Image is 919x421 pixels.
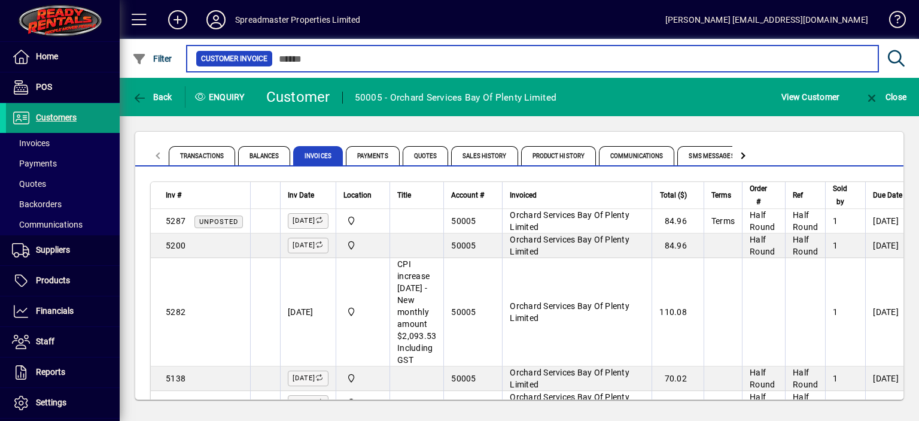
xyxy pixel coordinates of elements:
span: 1 [833,307,838,317]
span: Settings [36,398,66,407]
span: Financials [36,306,74,316]
a: Invoices [6,133,120,153]
span: Quotes [12,179,46,189]
span: Inv # [166,189,181,202]
span: 1 [833,216,838,226]
span: CPI increase [DATE] - New monthly amount $2,093.53 Including GST [397,259,436,365]
app-page-header-button: Close enquiry [852,86,919,108]
div: Due Date [873,189,913,202]
span: Close [865,92,906,102]
a: Suppliers [6,235,120,265]
label: [DATE] [288,238,328,253]
span: Invoices [293,146,343,165]
span: Payments [346,146,400,165]
span: 50005 [451,374,476,383]
div: Total ($) [659,189,698,202]
a: Payments [6,153,120,174]
label: [DATE] [288,395,328,411]
span: Half Round [793,235,818,256]
span: Communications [12,220,83,229]
td: 84.96 [652,209,704,234]
span: Back [132,92,172,102]
span: 5282 [166,307,185,317]
span: Backorders [12,199,62,209]
span: Total ($) [660,189,687,202]
span: Half Round [793,368,818,389]
a: Quotes [6,174,120,194]
div: Inv Date [288,189,328,202]
span: Payments [12,159,57,168]
td: 74.91 [652,391,704,416]
span: Orchard Services Bay Of Plenty Limited [510,235,629,256]
span: Orchard Services Bay Of Plenty Limited [510,392,629,414]
div: Spreadmaster Properties Limited [235,10,360,29]
a: Home [6,42,120,72]
a: POS [6,72,120,102]
span: Product History [521,146,597,165]
div: Customer [266,87,330,107]
span: Order # [750,182,767,208]
span: Orchard Services Bay Of Plenty Limited [510,210,629,232]
span: Due Date [873,189,902,202]
a: Reports [6,358,120,387]
span: 50005 [451,216,476,226]
td: [DATE] [280,258,336,367]
span: Half Round [793,392,818,414]
span: Half Round [750,368,775,389]
div: Account # [451,189,495,202]
span: 965 State Highway 2 [343,372,382,385]
span: Customers [36,113,77,122]
div: Location [343,189,382,202]
label: [DATE] [288,213,328,229]
td: 84.96 [652,234,704,258]
span: 965 State Highway 2 [343,305,382,319]
span: Orchard Services Bay Of Plenty Limited [510,301,629,323]
span: 50005 [451,307,476,317]
app-page-header-button: Back [120,86,185,108]
td: 70.02 [652,367,704,391]
span: Sold by [833,182,847,208]
span: Inv Date [288,189,314,202]
div: Invoiced [510,189,644,202]
span: Terms [711,189,731,202]
span: 50005 [451,398,476,408]
div: Enquiry [185,87,257,107]
span: Customer Invoice [201,53,267,65]
span: 965 State Highway 2 [343,396,382,410]
span: Orchard Services Bay Of Plenty Limited [510,368,629,389]
button: Filter [129,48,175,69]
span: Quotes [403,146,449,165]
div: Order # [750,182,778,208]
span: SMS Messages [677,146,745,165]
a: Staff [6,327,120,357]
span: Reports [36,367,65,377]
div: Ref [793,189,818,202]
span: Account # [451,189,484,202]
span: Invoiced [510,189,537,202]
span: Sales History [451,146,518,165]
span: Communications [599,146,674,165]
div: Sold by [833,182,858,208]
span: Invoices [12,138,50,148]
button: Profile [197,9,235,31]
button: Add [159,9,197,31]
div: 50005 - Orchard Services Bay Of Plenty Limited [355,88,557,107]
a: Financials [6,296,120,326]
span: Balances [238,146,290,165]
div: Title [397,189,436,202]
button: Close [862,86,909,108]
span: Half Round [750,235,775,256]
span: 5077 [166,398,185,408]
span: Half Round [750,392,775,414]
span: Transactions [169,146,235,165]
button: View Customer [778,86,842,108]
span: Title [397,189,411,202]
span: Half Round [750,210,775,232]
span: 50005 [451,241,476,250]
span: 5287 [166,216,185,226]
span: 1 [833,398,838,408]
div: [PERSON_NAME] [EMAIL_ADDRESS][DOMAIN_NAME] [665,10,868,29]
a: Backorders [6,194,120,214]
span: Ref [793,189,803,202]
span: Staff [36,337,54,346]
